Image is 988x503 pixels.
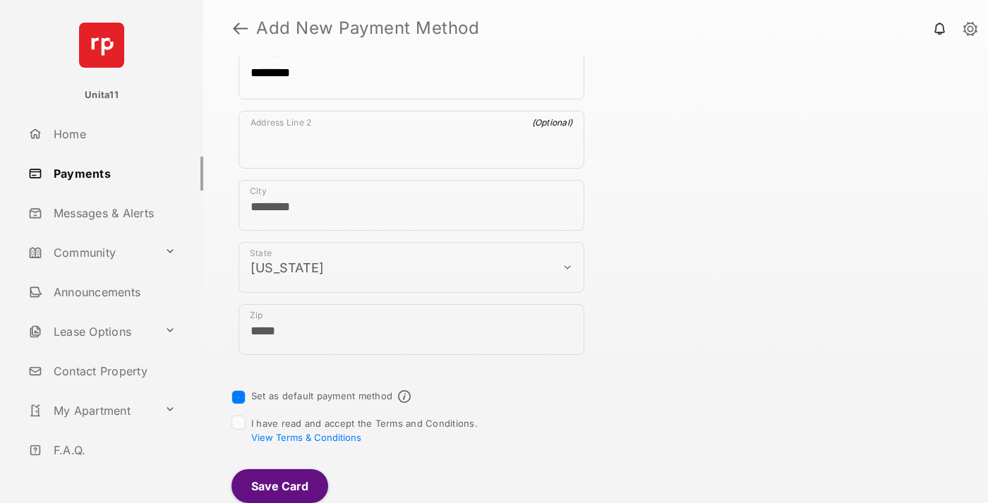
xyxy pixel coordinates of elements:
[251,418,478,443] span: I have read and accept the Terms and Conditions.
[231,469,328,503] button: Save Card
[256,20,479,37] strong: Add New Payment Method
[85,88,119,102] p: Unita11
[23,275,203,309] a: Announcements
[239,42,584,99] div: payment_method_screening[postal_addresses][addressLine1]
[251,432,361,443] button: I have read and accept the Terms and Conditions.
[23,157,203,190] a: Payments
[79,23,124,68] img: svg+xml;base64,PHN2ZyB4bWxucz0iaHR0cDovL3d3dy53My5vcmcvMjAwMC9zdmciIHdpZHRoPSI2NCIgaGVpZ2h0PSI2NC...
[239,111,584,169] div: payment_method_screening[postal_addresses][addressLine2]
[23,354,203,388] a: Contact Property
[398,390,411,403] span: Default payment method info
[23,117,203,151] a: Home
[251,390,392,401] label: Set as default payment method
[239,304,584,355] div: payment_method_screening[postal_addresses][postalCode]
[23,315,159,349] a: Lease Options
[23,394,159,428] a: My Apartment
[239,180,584,231] div: payment_method_screening[postal_addresses][locality]
[239,242,584,293] div: payment_method_screening[postal_addresses][administrativeArea]
[23,433,203,467] a: F.A.Q.
[23,196,203,230] a: Messages & Alerts
[23,236,159,269] a: Community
